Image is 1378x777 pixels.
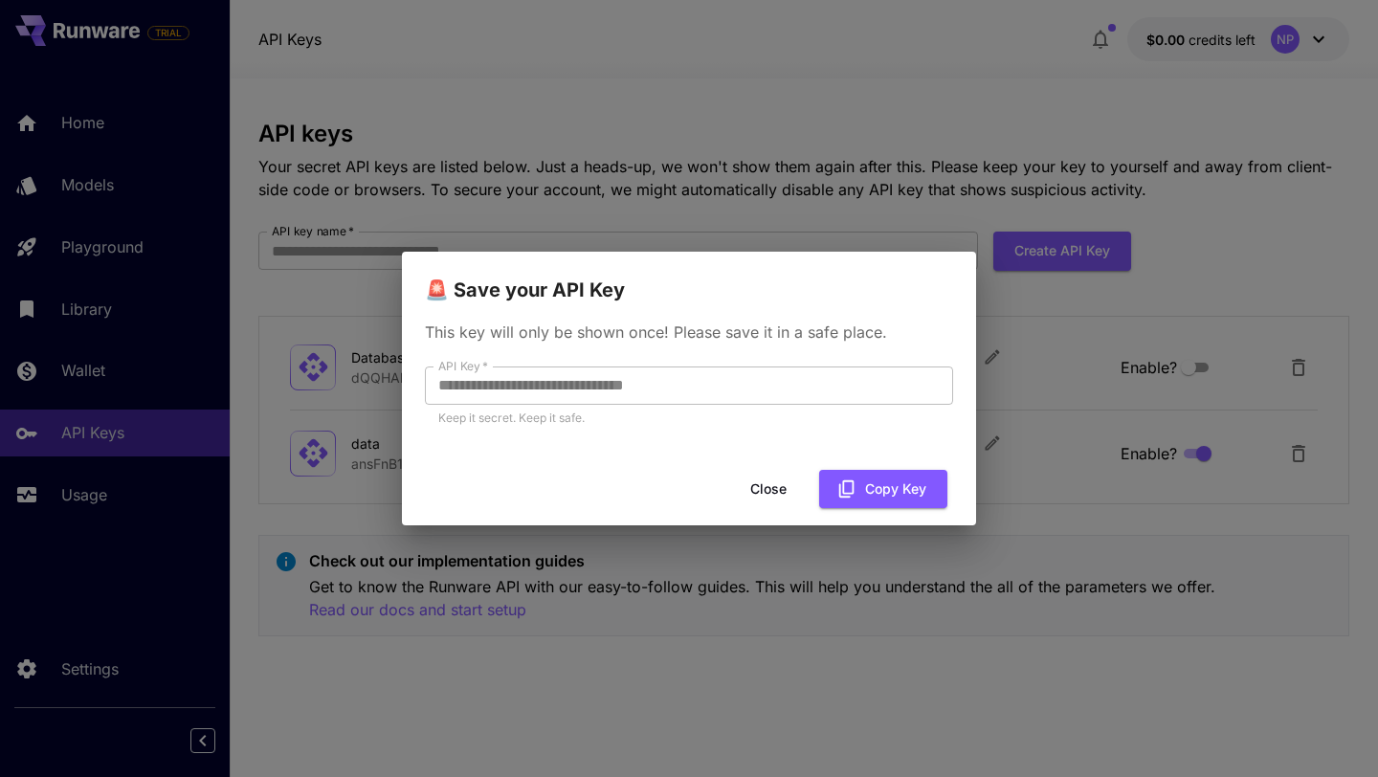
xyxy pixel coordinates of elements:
[425,321,953,344] p: This key will only be shown once! Please save it in a safe place.
[725,470,811,509] button: Close
[438,358,488,374] label: API Key
[402,252,976,305] h2: 🚨 Save your API Key
[819,470,947,509] button: Copy Key
[438,409,940,428] p: Keep it secret. Keep it safe.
